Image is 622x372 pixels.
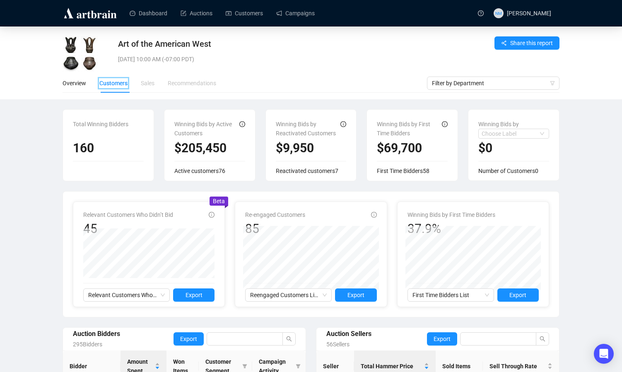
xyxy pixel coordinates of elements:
span: question-circle [478,10,484,16]
img: logo [63,7,118,20]
span: Relevant Customers Who Didn’t Bid [83,211,173,218]
span: info-circle [209,212,215,218]
button: Export [335,288,376,302]
a: Auctions [181,2,212,24]
img: 4_01.jpg [81,55,98,72]
span: Sell Through Rate [489,362,546,371]
button: Export [173,288,215,302]
span: Export [434,334,451,343]
a: Dashboard [130,2,167,24]
span: 56 Sellers [326,341,350,348]
span: Export [509,290,526,300]
span: search [540,336,545,342]
div: Total Winning Bidders [73,120,144,135]
a: Campaigns [276,2,315,24]
span: Filter by Department [432,77,554,89]
div: Recommendations [168,79,216,88]
img: 2_01.jpg [81,36,98,53]
a: Customers [226,2,263,24]
span: 295 Bidders [73,341,102,348]
span: Share this report [510,38,553,48]
h2: $69,700 [377,140,448,156]
span: Export [180,334,197,343]
div: Auction Sellers [326,329,427,339]
span: search [286,336,292,342]
div: Overview [63,79,86,88]
button: Export [174,332,204,346]
div: Auction Bidders [73,329,174,339]
div: 37.9% [407,221,495,237]
span: Number of Customers 0 [478,168,538,174]
button: Export [497,288,539,302]
h2: $9,950 [276,140,347,156]
span: Active customers 76 [174,168,225,174]
span: Beta [213,198,225,204]
div: Open Intercom Messenger [594,344,614,364]
span: First Time Bidders List [412,289,489,301]
div: Winning Bids by Reactivated Customers [276,120,341,135]
button: Share this report [494,36,559,50]
span: Reengaged Customers List [250,289,327,301]
h2: 160 [73,140,144,156]
span: share-alt [501,40,507,46]
span: filter [296,364,301,369]
span: Export [186,290,203,300]
span: Export [347,290,364,300]
div: Customers [99,79,128,88]
h2: $205,450 [174,140,245,156]
div: 85 [245,221,305,237]
span: Relevant Customers Who Didn’t Bid [88,289,165,301]
span: NM [495,10,502,16]
img: 1_01.jpg [63,36,79,53]
div: [DATE] 10:00 AM (-07:00 PDT) [118,55,423,64]
span: info-circle [442,121,448,127]
span: Winning Bids by [478,121,519,127]
div: Winning Bids by First Time Bidders [377,120,442,135]
span: info-circle [239,121,245,127]
span: Total Hammer Price [361,362,423,371]
button: Export [427,332,457,346]
span: filter [242,364,247,369]
span: [PERSON_NAME] [507,10,551,17]
h2: $0 [478,140,549,156]
span: Reactivated customers 7 [276,168,338,174]
span: Winning Bids by First Time Bidders [407,211,495,218]
span: Re-engaged Customers [245,211,305,218]
div: Art of the American West [118,38,423,50]
img: 3_01.jpg [63,55,79,72]
span: info-circle [371,212,377,218]
div: Winning Bids by Active Customers [174,120,239,135]
span: info-circle [340,121,346,127]
div: Sales [141,79,154,88]
span: First Time Bidders 58 [377,168,429,174]
div: 45 [83,221,173,237]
